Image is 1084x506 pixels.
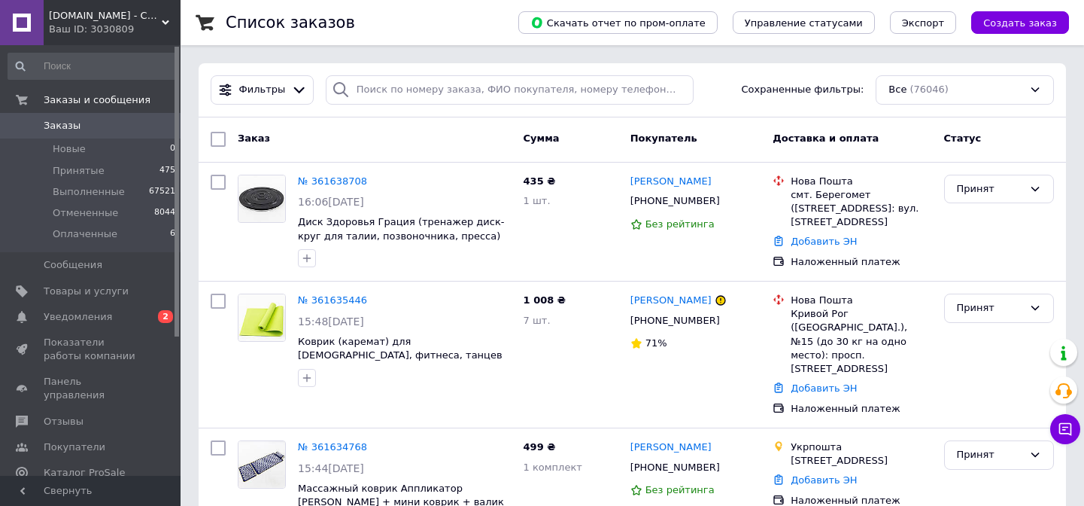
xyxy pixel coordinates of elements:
div: [PHONE_NUMBER] [627,191,723,211]
span: 67521 [149,185,175,199]
span: Все [888,83,906,97]
span: Без рейтинга [645,484,715,495]
div: Кривой Рог ([GEOGRAPHIC_DATA].), №15 (до 30 кг на одно место): просп. [STREET_ADDRESS] [791,307,931,376]
div: Нова Пошта [791,294,931,307]
span: 499 ₴ [524,441,556,453]
span: Уведомления [44,310,112,324]
a: Добавить ЭН [791,474,857,486]
span: Сумма [524,133,560,144]
div: [PHONE_NUMBER] [627,311,723,331]
span: Покупатели [44,440,105,454]
span: Отзывы [44,415,84,428]
span: Заказ [238,133,270,144]
span: 8044 [154,206,175,220]
h1: Список заказов [226,14,355,32]
span: 16:06[DATE] [298,196,364,208]
a: Добавить ЭН [791,383,857,394]
span: Покупатель [630,133,697,144]
img: Фото товару [238,441,285,488]
button: Чат с покупателем [1050,414,1080,444]
div: Принят [957,181,1023,197]
a: № 361635446 [298,294,367,306]
img: Фото товару [238,294,285,341]
div: Нова Пошта [791,175,931,188]
span: Скачать отчет по пром-оплате [530,16,706,29]
span: 475 [159,164,175,178]
span: Заказы и сообщения [44,93,150,107]
a: № 361638708 [298,175,367,187]
span: Новые [53,142,86,156]
input: Поиск по номеру заказа, ФИО покупателя, номеру телефона, Email, номеру накладной [326,75,694,105]
a: Диск Здоровья Грация (тренажер диск-круг для талии, позвоночника, пресса) металлический OSPORT (F... [298,216,504,255]
span: Без рейтинга [645,218,715,230]
a: Фото товару [238,294,286,342]
span: 1 комплект [524,462,582,473]
span: Заказы [44,119,80,133]
span: Доставка и оплата [773,133,879,144]
span: Статус [944,133,982,144]
span: Оплаченные [53,227,117,241]
div: Принят [957,300,1023,316]
button: Управление статусами [733,11,875,34]
span: Панель управления [44,375,139,402]
span: 2 [158,310,173,323]
button: Экспорт [890,11,956,34]
button: Создать заказ [971,11,1069,34]
div: Принят [957,447,1023,463]
span: Фильтры [239,83,286,97]
input: Поиск [8,53,177,80]
a: [PERSON_NAME] [630,440,712,455]
span: Управление статусами [745,17,863,29]
span: Товары и услуги [44,285,129,298]
button: Скачать отчет по пром-оплате [518,11,718,34]
span: Отмененные [53,206,118,220]
span: 7 шт. [524,315,551,326]
a: Коврик (каремат) для [DEMOGRAPHIC_DATA], фитнеса, танцев OSPORT Колибри (FI-0077) Зеленый [298,336,503,375]
a: Добавить ЭН [791,236,857,247]
span: Сохраненные фильтры: [742,83,864,97]
span: SPORTOPT.ORG.UA - Спортивные товары оптом и в розницу [49,9,162,23]
div: [STREET_ADDRESS] [791,454,931,468]
span: Сообщения [44,258,102,272]
span: Экспорт [902,17,944,29]
span: Принятые [53,164,105,178]
a: Фото товару [238,175,286,223]
div: Наложенный платеж [791,402,931,416]
span: (76046) [909,84,949,95]
span: Создать заказ [983,17,1057,29]
span: 15:44[DATE] [298,462,364,474]
span: 15:48[DATE] [298,315,364,328]
div: [PHONE_NUMBER] [627,458,723,477]
span: 6 [170,227,175,241]
div: Ваш ID: 3030809 [49,23,181,36]
div: Укрпошта [791,440,931,454]
a: Фото товару [238,440,286,489]
span: 1 шт. [524,195,551,206]
span: 0 [170,142,175,156]
div: Наложенный платеж [791,255,931,269]
div: смт. Берегомет ([STREET_ADDRESS]: вул. [STREET_ADDRESS] [791,188,931,230]
span: 1 008 ₴ [524,294,566,306]
img: Фото товару [238,175,285,222]
a: № 361634768 [298,441,367,453]
span: Каталог ProSale [44,466,125,480]
span: Показатели работы компании [44,336,139,363]
span: Выполненные [53,185,125,199]
a: [PERSON_NAME] [630,294,712,308]
a: [PERSON_NAME] [630,175,712,189]
a: Создать заказ [956,17,1069,28]
span: 71% [645,337,667,349]
span: 435 ₴ [524,175,556,187]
